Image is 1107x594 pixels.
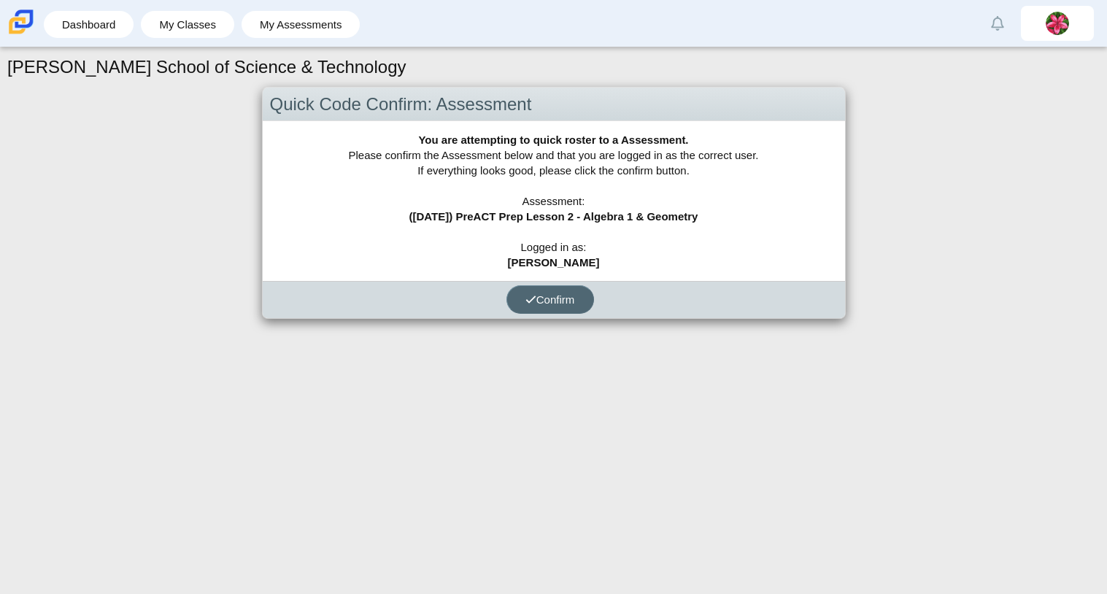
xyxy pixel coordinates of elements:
img: palomajacqueline.m.oEpaKv [1046,12,1069,35]
span: Confirm [525,293,575,306]
a: Alerts [981,7,1014,39]
a: My Classes [148,11,227,38]
a: Carmen School of Science & Technology [6,27,36,39]
div: Quick Code Confirm: Assessment [263,88,845,122]
b: ([DATE]) PreACT Prep Lesson 2 - Algebra 1 & Geometry [409,210,698,223]
h1: [PERSON_NAME] School of Science & Technology [7,55,406,80]
b: [PERSON_NAME] [508,256,600,269]
div: Please confirm the Assessment below and that you are logged in as the correct user. If everything... [263,121,845,281]
b: You are attempting to quick roster to a Assessment. [418,134,688,146]
img: Carmen School of Science & Technology [6,7,36,37]
a: palomajacqueline.m.oEpaKv [1021,6,1094,41]
a: My Assessments [249,11,353,38]
button: Confirm [506,285,594,314]
a: Dashboard [51,11,126,38]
